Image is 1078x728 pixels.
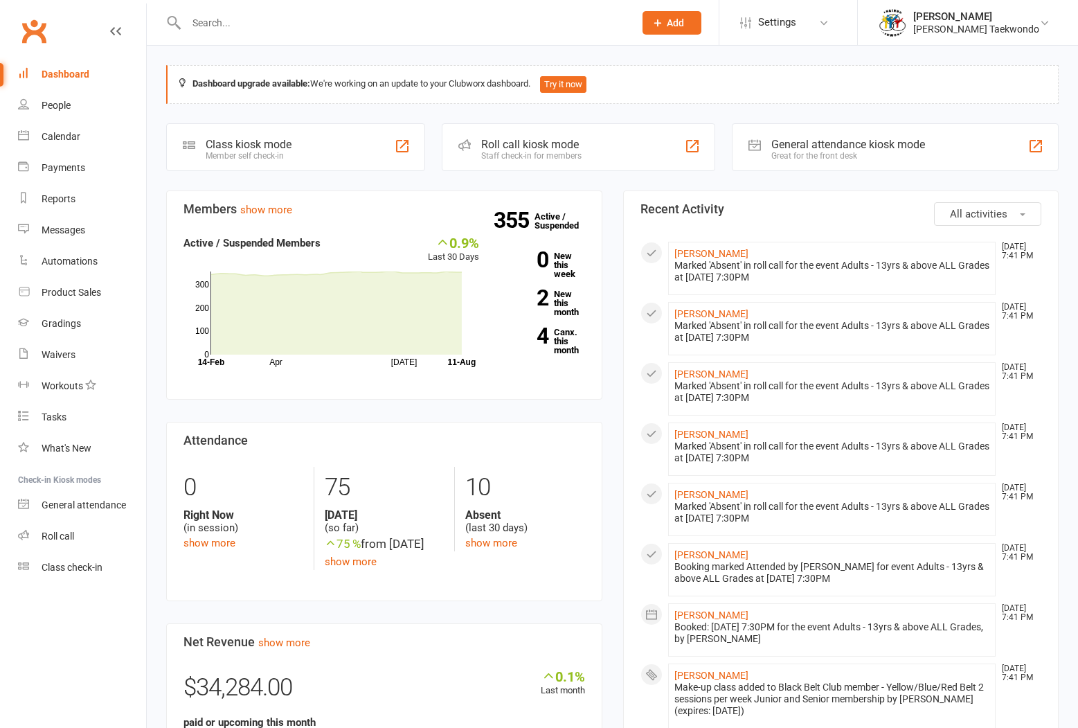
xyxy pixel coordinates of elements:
[913,10,1039,23] div: [PERSON_NAME]
[240,204,292,216] a: show more
[674,308,748,319] a: [PERSON_NAME]
[995,604,1041,622] time: [DATE] 7:41 PM
[500,326,548,346] strong: 4
[42,349,75,360] div: Waivers
[42,531,74,542] div: Roll call
[667,17,684,28] span: Add
[534,202,595,240] a: 355Active / Suspended
[42,193,75,204] div: Reports
[182,13,625,33] input: Search...
[643,11,701,35] button: Add
[465,508,584,535] div: (last 30 days)
[995,483,1041,501] time: [DATE] 7:41 PM
[183,635,585,649] h3: Net Revenue
[674,610,748,621] a: [PERSON_NAME]
[674,489,748,500] a: [PERSON_NAME]
[206,138,291,151] div: Class kiosk mode
[42,256,98,267] div: Automations
[18,308,146,339] a: Gradings
[18,371,146,402] a: Workouts
[995,423,1041,441] time: [DATE] 7:41 PM
[18,215,146,246] a: Messages
[18,521,146,552] a: Roll call
[325,535,444,553] div: from [DATE]
[995,303,1041,321] time: [DATE] 7:41 PM
[18,277,146,308] a: Product Sales
[541,668,585,684] div: 0.1%
[500,287,548,308] strong: 2
[428,235,479,250] div: 0.9%
[206,151,291,161] div: Member self check-in
[465,467,584,508] div: 10
[18,121,146,152] a: Calendar
[541,668,585,698] div: Last month
[42,69,89,80] div: Dashboard
[995,242,1041,260] time: [DATE] 7:41 PM
[42,224,85,236] div: Messages
[500,251,584,278] a: 0New this week
[674,561,990,585] div: Booking marked Attended by [PERSON_NAME] for event Adults - 13yrs & above ALL Grades at [DATE] 7:...
[674,441,990,464] div: Marked 'Absent' in roll call for the event Adults - 13yrs & above ALL Grades at [DATE] 7:30PM
[500,249,548,270] strong: 0
[42,411,66,423] div: Tasks
[325,508,444,522] strong: [DATE]
[771,138,925,151] div: General attendance kiosk mode
[500,328,584,355] a: 4Canx. this month
[674,320,990,344] div: Marked 'Absent' in roll call for the event Adults - 13yrs & above ALL Grades at [DATE] 7:30PM
[183,668,585,714] div: $34,284.00
[183,508,303,522] strong: Right Now
[674,429,748,440] a: [PERSON_NAME]
[674,260,990,283] div: Marked 'Absent' in roll call for the event Adults - 13yrs & above ALL Grades at [DATE] 7:30PM
[18,433,146,464] a: What's New
[325,467,444,508] div: 75
[500,290,584,317] a: 2New this month
[674,621,990,645] div: Booked: [DATE] 7:30PM for the event Adults - 13yrs & above ALL Grades, by [PERSON_NAME]
[674,501,990,524] div: Marked 'Absent' in roll call for the event Adults - 13yrs & above ALL Grades at [DATE] 7:30PM
[934,202,1041,226] button: All activities
[18,490,146,521] a: General attendance kiosk mode
[42,380,83,391] div: Workouts
[192,78,310,89] strong: Dashboard upgrade available:
[18,90,146,121] a: People
[18,59,146,90] a: Dashboard
[950,208,1007,220] span: All activities
[674,248,748,259] a: [PERSON_NAME]
[183,237,321,249] strong: Active / Suspended Members
[428,235,479,265] div: Last 30 Days
[42,499,126,511] div: General attendance
[995,363,1041,381] time: [DATE] 7:41 PM
[771,151,925,161] div: Great for the front desk
[540,76,586,93] button: Try it now
[494,210,534,231] strong: 355
[18,246,146,277] a: Automations
[640,202,1042,216] h3: Recent Activity
[325,556,377,568] a: show more
[18,339,146,371] a: Waivers
[166,65,1059,104] div: We're working on an update to your Clubworx dashboard.
[913,23,1039,35] div: [PERSON_NAME] Taekwondo
[758,7,796,38] span: Settings
[18,152,146,184] a: Payments
[481,138,582,151] div: Roll call kiosk mode
[183,508,303,535] div: (in session)
[42,443,91,454] div: What's New
[183,202,585,216] h3: Members
[183,434,585,447] h3: Attendance
[879,9,906,37] img: thumb_image1638236014.png
[42,562,102,573] div: Class check-in
[42,131,80,142] div: Calendar
[42,318,81,329] div: Gradings
[325,537,361,551] span: 75 %
[995,544,1041,562] time: [DATE] 7:41 PM
[183,467,303,508] div: 0
[18,184,146,215] a: Reports
[42,100,71,111] div: People
[465,537,517,549] a: show more
[42,162,85,173] div: Payments
[18,402,146,433] a: Tasks
[674,380,990,404] div: Marked 'Absent' in roll call for the event Adults - 13yrs & above ALL Grades at [DATE] 7:30PM
[674,670,748,681] a: [PERSON_NAME]
[674,682,990,717] div: Make-up class added to Black Belt Club member - Yellow/Blue/Red Belt 2 sessions per week Junior a...
[674,369,748,380] a: [PERSON_NAME]
[674,549,748,560] a: [PERSON_NAME]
